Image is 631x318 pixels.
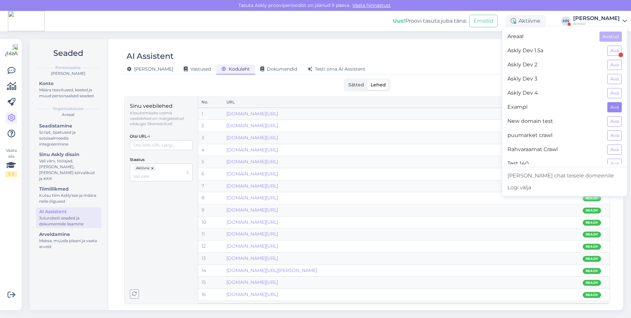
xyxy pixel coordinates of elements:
[35,112,101,118] div: Areaal
[607,159,622,169] button: Ava
[55,65,81,71] b: Personaalne
[201,279,206,285] span: 15
[201,171,204,177] span: 6
[507,130,602,141] span: puumarket crawl
[39,215,98,227] div: Juturoboti seaded ja dokumentide lisamine
[39,238,98,250] div: Maksa, muuda plaani ja vaata arveid
[39,80,98,87] div: Konto
[136,165,150,171] span: Aktiivne
[308,66,365,72] span: Testi oma AI Assistent
[260,66,297,72] span: Dokumendid
[39,151,98,158] div: Sinu Askly disain
[573,21,620,26] div: Areaal
[39,129,98,147] div: Script, õpetused ja sotsiaalmeedia integreerimine
[226,171,278,177] a: [DOMAIN_NAME][URL]
[586,268,598,274] span: Ready
[226,267,317,273] a: [DOMAIN_NAME][URL][PERSON_NAME]
[127,50,174,62] div: AI Assistent
[201,135,204,141] span: 3
[201,147,204,153] span: 4
[586,280,598,285] span: Ready
[39,208,98,215] div: AI Assistent
[573,16,620,21] div: [PERSON_NAME]
[201,255,206,261] span: 13
[469,15,498,27] button: Emailid
[226,123,278,128] a: [DOMAIN_NAME][URL]
[507,46,602,56] span: Askly Dev 1.5a
[201,207,204,213] span: 9
[222,66,250,72] span: Koduleht
[371,82,386,88] span: Lehed
[573,16,627,26] a: [PERSON_NAME]Areaal
[130,133,150,140] label: Otsi URL-i
[507,88,602,98] span: Askly Dev 4
[586,220,598,225] span: Ready
[39,87,98,99] div: Määra teavitused, keeled ja muud personaalsed seaded
[226,159,278,165] a: [DOMAIN_NAME][URL]
[36,230,101,251] a: ArveldamineMaksa, muuda plaani ja vaata arveid
[502,182,627,193] div: Logi välja
[607,102,622,112] button: Ava
[226,231,278,237] a: [DOMAIN_NAME][URL]
[586,244,598,249] span: Ready
[607,88,622,98] button: Ava
[502,170,627,182] a: [PERSON_NAME] chat teisele domeenile
[226,147,278,153] a: [DOMAIN_NAME][URL]
[586,232,598,237] span: Ready
[507,74,602,84] span: Askly Dev 3
[53,106,83,112] b: Organisatsioon
[586,208,598,213] span: Ready
[586,196,598,201] span: Ready
[507,60,602,70] span: Askly Dev 2
[607,74,622,84] button: Ava
[607,46,622,56] button: Ava
[348,82,364,88] span: Sätted
[226,207,278,213] a: [DOMAIN_NAME][URL]
[5,44,18,57] img: Askly Logo
[5,148,17,177] div: Vaata siia
[226,135,278,141] a: [DOMAIN_NAME][URL]
[39,158,98,182] div: Vali värv, tööajad, [PERSON_NAME], [PERSON_NAME] kiirvalikud ja KKK
[201,231,205,237] span: 11
[226,99,500,105] div: URL
[201,111,203,117] span: 1
[201,159,204,165] span: 5
[607,130,622,141] button: Ava
[226,291,278,297] a: [DOMAIN_NAME][URL]
[350,2,393,8] a: Vaata hinnastust
[393,17,467,25] div: Proovi tasuta juba täna:
[201,99,220,105] div: No.
[201,267,206,273] span: 14
[130,289,139,299] button: Reload pages
[561,16,571,26] div: HN
[226,195,278,201] a: [DOMAIN_NAME][URL]
[5,171,17,177] div: 1 / 3
[226,219,278,225] a: [DOMAIN_NAME][URL]
[36,185,101,205] a: TiimiliikmedKutsu tiim Askly'sse ja määra neile õigused
[226,304,278,309] a: [DOMAIN_NAME][URL]
[586,292,598,298] span: Ready
[201,195,204,201] span: 8
[505,15,546,27] div: Aktiivne
[226,243,278,249] a: [DOMAIN_NAME][URL]
[607,60,622,70] button: Ava
[226,279,278,285] a: [DOMAIN_NAME][URL]
[127,66,173,72] span: [PERSON_NAME]
[393,18,405,24] b: Uus!
[201,123,204,128] span: 2
[130,110,193,127] p: Kasutamiseks valmis veebilehed on märgistatud olekuga 'Skaneeritud'.
[507,145,602,155] span: Rahvaraamat Crawl
[39,186,98,193] div: Tiimiliikmed
[599,32,622,42] button: Avatud
[226,183,278,189] a: [DOMAIN_NAME][URL]
[507,32,594,42] span: Areaal
[226,255,278,261] a: [DOMAIN_NAME][URL]
[201,219,206,225] span: 10
[130,102,193,110] p: Sinu veebilehed
[36,79,101,100] a: KontoMäära teavitused, keeled ja muud personaalsed seaded
[36,150,101,183] a: Sinu Askly disainVali värv, tööajad, [PERSON_NAME], [PERSON_NAME] kiirvalikud ja KKK
[507,159,602,169] span: Test 140
[226,111,278,117] a: [DOMAIN_NAME][URL]
[36,207,101,228] a: AI AssistentJuturoboti seaded ja dokumentide lisamine
[130,140,193,150] input: Otsi lehti URL-i järgi...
